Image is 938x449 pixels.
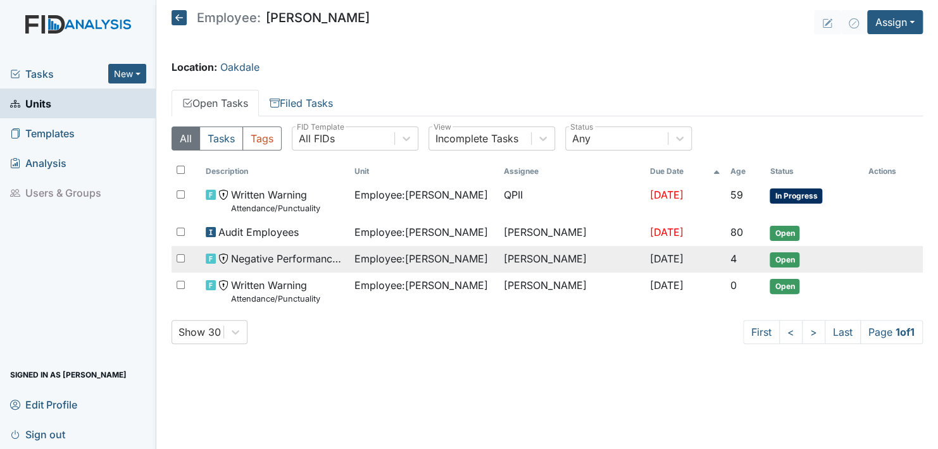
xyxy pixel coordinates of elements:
button: New [108,64,146,83]
th: Actions [863,161,923,182]
button: Tasks [199,126,243,151]
td: [PERSON_NAME] [499,246,645,273]
span: Page [860,320,923,344]
div: Type filter [172,126,282,151]
a: > [802,320,825,344]
th: Toggle SortBy [201,161,350,182]
a: Oakdale [220,61,260,73]
nav: task-pagination [743,320,923,344]
a: < [779,320,803,344]
td: QPII [499,182,645,219]
span: Negative Performance Review [231,251,345,266]
span: Signed in as [PERSON_NAME] [10,365,127,384]
button: Tags [242,126,282,151]
span: [DATE] [649,279,683,292]
a: Open Tasks [172,90,259,116]
span: Employee : [PERSON_NAME] [354,225,488,240]
th: Toggle SortBy [765,161,863,182]
span: Templates [10,123,75,143]
span: [DATE] [649,252,683,265]
span: 4 [730,252,737,265]
a: First [743,320,780,344]
span: Open [770,226,799,241]
th: Toggle SortBy [349,161,499,182]
input: Toggle All Rows Selected [177,166,185,174]
strong: 1 of 1 [896,326,915,338]
span: Open [770,252,799,268]
span: [DATE] [649,188,683,201]
span: Written Warning Attendance/Punctuality [231,187,320,214]
strong: Location: [172,61,217,73]
a: Filed Tasks [259,90,344,116]
small: Attendance/Punctuality [231,293,320,305]
span: 0 [730,279,737,292]
span: In Progress [770,188,822,204]
button: Assign [867,10,923,34]
div: Open Tasks [172,126,923,344]
div: Any [572,131,591,146]
span: Written Warning Attendance/Punctuality [231,278,320,305]
td: [PERSON_NAME] [499,273,645,310]
span: Analysis [10,153,66,173]
a: Tasks [10,66,108,82]
th: Assignee [499,161,645,182]
span: Employee : [PERSON_NAME] [354,187,488,202]
h5: [PERSON_NAME] [172,10,370,25]
span: Employee: [197,11,261,24]
span: Edit Profile [10,395,77,414]
span: 80 [730,226,743,238]
div: Incomplete Tasks [435,131,518,146]
th: Toggle SortBy [644,161,725,182]
div: Show 30 [178,324,221,340]
span: Sign out [10,424,65,444]
a: Last [825,320,861,344]
small: Attendance/Punctuality [231,202,320,214]
span: 59 [730,188,743,201]
span: Audit Employees [218,225,299,240]
span: Units [10,94,51,113]
div: All FIDs [299,131,335,146]
span: Open [770,279,799,294]
td: [PERSON_NAME] [499,219,645,246]
th: Toggle SortBy [725,161,765,182]
button: All [172,126,200,151]
span: Employee : [PERSON_NAME] [354,251,488,266]
span: [DATE] [649,226,683,238]
span: Employee : [PERSON_NAME] [354,278,488,293]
